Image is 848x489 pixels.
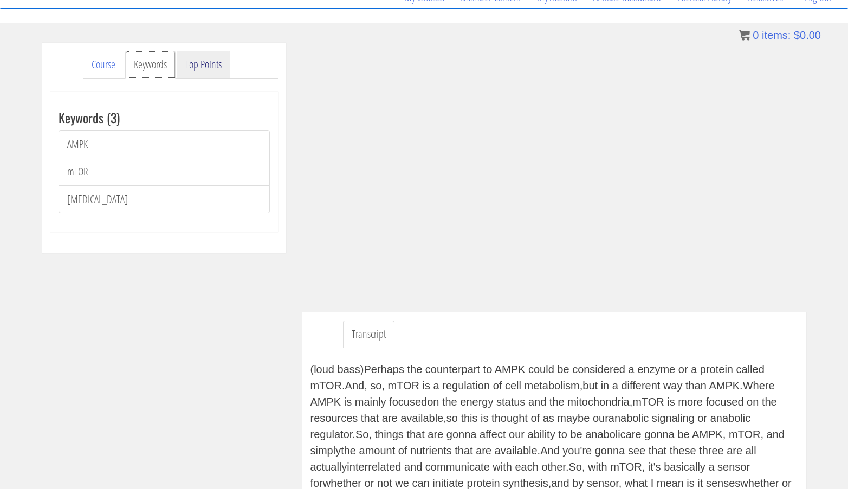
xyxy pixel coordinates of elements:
[59,185,270,213] a: [MEDICAL_DATA]
[364,363,525,375] v: Perhaps the counterpart to AMPK
[762,29,791,41] span: items:
[753,29,759,41] span: 0
[739,30,750,41] img: icon11.png
[343,321,394,348] a: Transcript
[59,110,270,125] h3: Keywords (3)
[125,51,176,79] a: Keywords
[794,29,821,41] bdi: 0.00
[177,51,230,79] a: Top Points
[794,29,800,41] span: $
[739,29,821,41] a: 0 items: $0.00
[59,130,270,158] a: AMPK
[83,51,124,79] a: Course
[59,158,270,186] a: mTOR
